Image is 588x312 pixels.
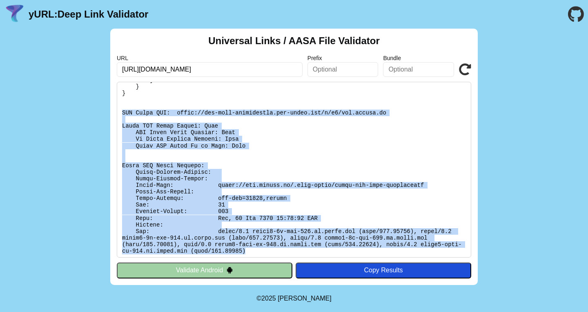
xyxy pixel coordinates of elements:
img: droidIcon.svg [226,267,233,274]
footer: © [256,285,331,312]
input: Optional [383,62,454,77]
label: Prefix [307,55,379,61]
button: Copy Results [296,263,471,278]
a: yURL:Deep Link Validator [29,9,148,20]
label: URL [117,55,303,61]
input: Required [117,62,303,77]
button: Validate Android [117,263,292,278]
img: yURL Logo [4,4,25,25]
pre: Lorem ipsu do: sitam://con.adipis.el/.sedd-eiusm/tempo-inc-utla-etdoloremag Al Enimadmi: Veni Qui... [117,82,471,258]
a: Michael Ibragimchayev's Personal Site [278,295,332,302]
h2: Universal Links / AASA File Validator [208,35,380,47]
div: Copy Results [300,267,467,274]
span: 2025 [261,295,276,302]
label: Bundle [383,55,454,61]
input: Optional [307,62,379,77]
